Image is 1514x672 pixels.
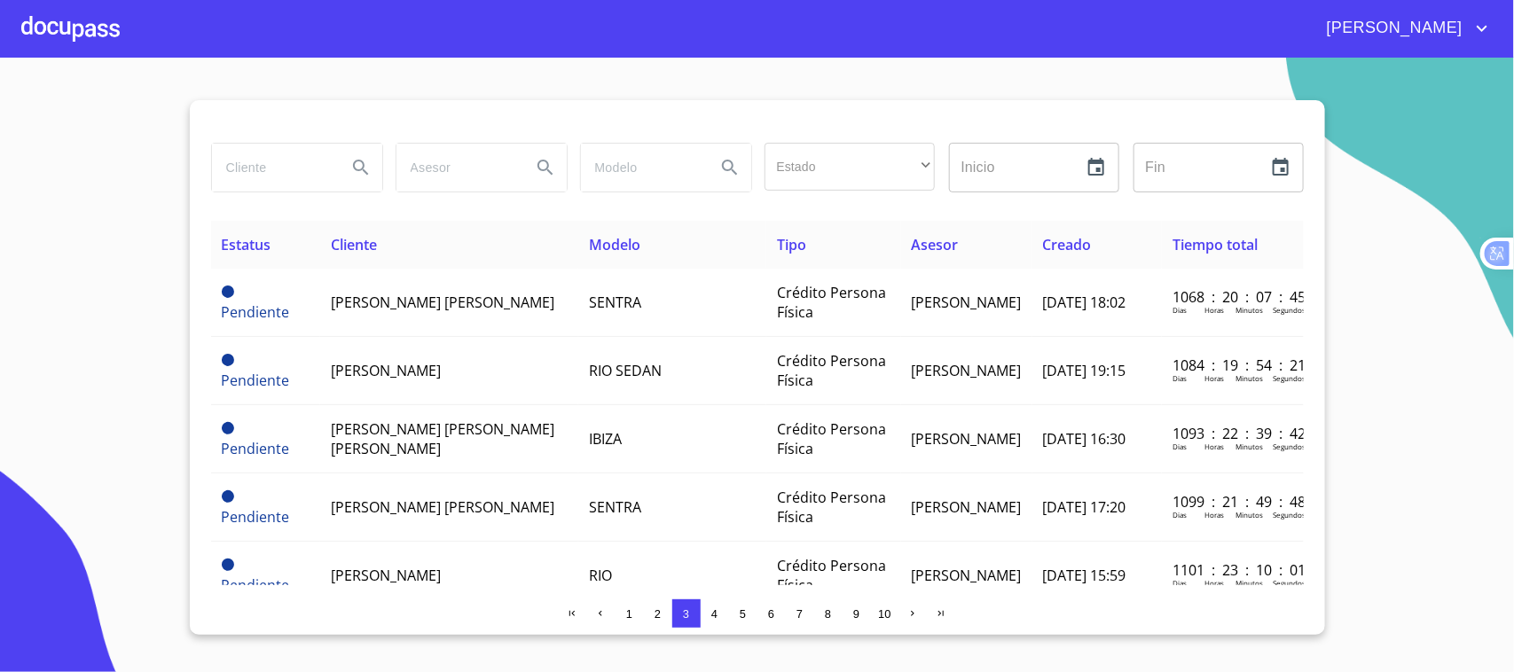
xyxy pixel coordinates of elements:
p: Minutos [1236,510,1263,520]
span: Crédito Persona Física [777,351,886,390]
span: Crédito Persona Física [777,556,886,595]
span: Pendiente [222,371,290,390]
span: RIO [589,566,612,585]
button: 2 [644,599,672,628]
div: ​ [765,143,935,191]
span: [PERSON_NAME] [912,566,1022,585]
span: [PERSON_NAME] [912,361,1022,380]
span: [PERSON_NAME] [PERSON_NAME] [331,497,554,517]
span: [DATE] 19:15 [1043,361,1126,380]
p: Horas [1204,441,1224,451]
span: Crédito Persona Física [777,283,886,322]
span: SENTRA [589,293,641,312]
span: [DATE] 15:59 [1043,566,1126,585]
span: [PERSON_NAME] [331,361,441,380]
p: 1099 : 21 : 49 : 48 [1173,492,1292,512]
span: Asesor [912,235,959,254]
span: 3 [683,607,689,621]
span: Pendiente [222,354,234,366]
button: 10 [871,599,899,628]
span: Pendiente [222,302,290,322]
p: 1101 : 23 : 10 : 01 [1173,560,1292,580]
p: 1093 : 22 : 39 : 42 [1173,424,1292,443]
p: Horas [1204,373,1224,383]
span: Pendiente [222,490,234,503]
button: Search [709,146,751,189]
span: Crédito Persona Física [777,419,886,458]
p: Segundos [1273,441,1306,451]
span: [PERSON_NAME] [PERSON_NAME] [331,293,554,312]
p: Dias [1173,441,1187,451]
button: 4 [701,599,729,628]
span: [PERSON_NAME] [912,497,1022,517]
span: 4 [711,607,718,621]
input: search [212,144,333,191]
p: Minutos [1236,441,1263,451]
button: 6 [757,599,786,628]
p: Segundos [1273,373,1306,383]
span: Crédito Persona Física [777,488,886,527]
span: Pendiente [222,507,290,527]
button: 5 [729,599,757,628]
span: Cliente [331,235,377,254]
span: [PERSON_NAME] [331,566,441,585]
p: Horas [1204,578,1224,588]
p: Dias [1173,510,1187,520]
p: Segundos [1273,510,1306,520]
p: Horas [1204,305,1224,315]
span: SENTRA [589,497,641,517]
span: [DATE] 16:30 [1043,429,1126,449]
span: Pendiente [222,439,290,458]
p: 1068 : 20 : 07 : 45 [1173,287,1292,307]
span: Tiempo total [1173,235,1258,254]
span: Pendiente [222,559,234,571]
button: 3 [672,599,701,628]
p: Segundos [1273,578,1306,588]
input: search [396,144,517,191]
button: 9 [843,599,871,628]
span: [DATE] 17:20 [1043,497,1126,517]
p: Minutos [1236,578,1263,588]
p: Minutos [1236,305,1263,315]
span: 9 [853,607,859,621]
span: Creado [1043,235,1092,254]
span: Modelo [589,235,640,254]
p: Dias [1173,305,1187,315]
button: account of current user [1314,14,1493,43]
span: IBIZA [589,429,622,449]
button: 7 [786,599,814,628]
span: Pendiente [222,285,234,298]
span: Estatus [222,235,271,254]
button: 1 [616,599,644,628]
span: 1 [626,607,632,621]
p: Segundos [1273,305,1306,315]
span: Tipo [777,235,806,254]
p: Minutos [1236,373,1263,383]
span: 6 [768,607,774,621]
input: search [581,144,702,191]
span: [PERSON_NAME] [PERSON_NAME] [PERSON_NAME] [331,419,554,458]
span: [DATE] 18:02 [1043,293,1126,312]
span: 7 [796,607,803,621]
span: 5 [740,607,746,621]
span: Pendiente [222,575,290,595]
span: [PERSON_NAME] [1314,14,1471,43]
span: [PERSON_NAME] [912,293,1022,312]
button: Search [524,146,567,189]
p: Dias [1173,373,1187,383]
span: Pendiente [222,422,234,434]
span: [PERSON_NAME] [912,429,1022,449]
span: RIO SEDAN [589,361,662,380]
span: 8 [825,607,831,621]
span: 2 [655,607,661,621]
p: Horas [1204,510,1224,520]
p: Dias [1173,578,1187,588]
p: 1084 : 19 : 54 : 21 [1173,356,1292,375]
button: 8 [814,599,843,628]
button: Search [340,146,382,189]
span: 10 [878,607,890,621]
